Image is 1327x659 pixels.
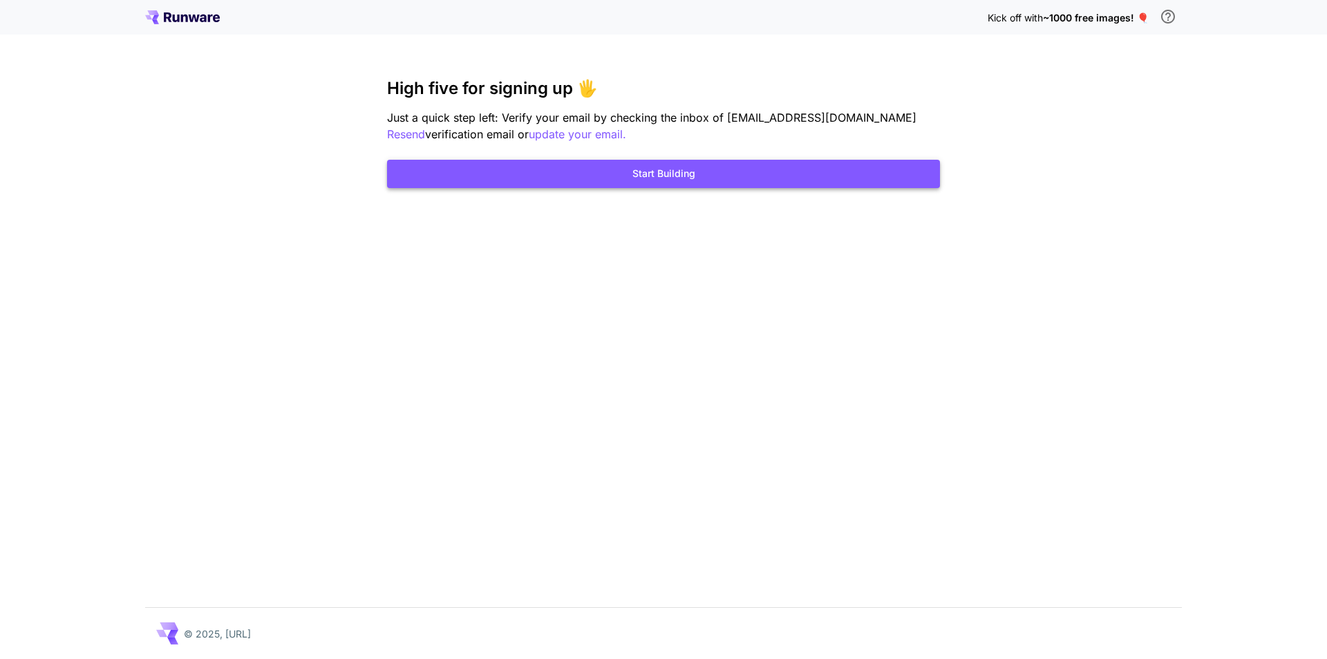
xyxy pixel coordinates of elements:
h3: High five for signing up 🖐️ [387,79,940,98]
span: Kick off with [988,12,1043,24]
button: In order to qualify for free credit, you need to sign up with a business email address and click ... [1154,3,1182,30]
span: verification email or [425,127,529,141]
p: © 2025, [URL] [184,626,251,641]
button: Start Building [387,160,940,188]
button: update your email. [529,126,626,143]
button: Resend [387,126,425,143]
span: Just a quick step left: Verify your email by checking the inbox of [EMAIL_ADDRESS][DOMAIN_NAME] [387,111,916,124]
span: ~1000 free images! 🎈 [1043,12,1149,24]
